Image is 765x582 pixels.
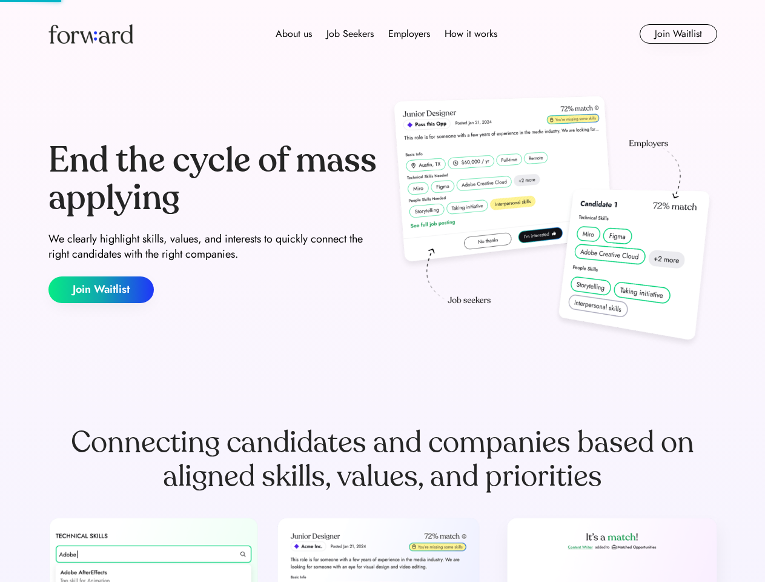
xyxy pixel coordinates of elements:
div: Employers [388,27,430,41]
div: Job Seekers [326,27,374,41]
div: Connecting candidates and companies based on aligned skills, values, and priorities [48,426,717,493]
button: Join Waitlist [48,276,154,303]
button: Join Waitlist [640,24,717,44]
div: We clearly highlight skills, values, and interests to quickly connect the right candidates with t... [48,232,378,262]
div: How it works [445,27,497,41]
div: End the cycle of mass applying [48,142,378,216]
img: Forward logo [48,24,133,44]
div: About us [276,27,312,41]
img: hero-image.png [388,92,717,353]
